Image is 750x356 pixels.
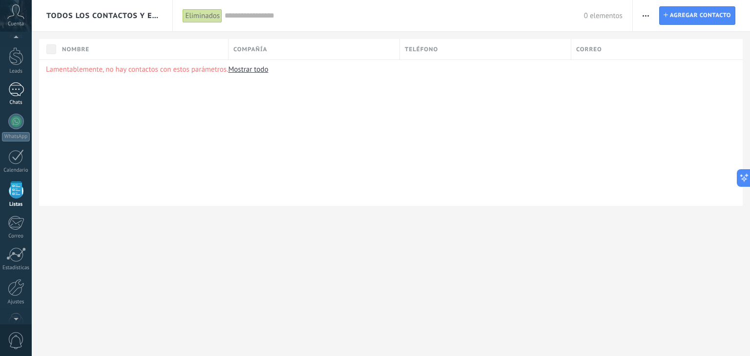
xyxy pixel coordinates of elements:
[46,11,159,20] span: Todos los contactos y empresas
[576,45,602,54] span: Correo
[8,21,24,27] span: Cuenta
[183,9,222,23] div: Eliminados
[233,45,267,54] span: Compañía
[2,265,30,271] div: Estadísticas
[2,233,30,239] div: Correo
[2,132,30,141] div: WhatsApp
[2,299,30,305] div: Ajustes
[2,167,30,174] div: Calendario
[228,65,268,74] a: Mostrar todo
[46,65,736,74] p: Lamentablemente, no hay contactos con estos parámetros.
[2,201,30,208] div: Listas
[659,6,735,25] a: Agregar contacto
[405,45,438,54] span: Teléfono
[62,45,89,54] span: Nombre
[639,6,653,25] button: Más
[2,99,30,106] div: Chats
[670,7,731,24] span: Agregar contacto
[584,11,623,20] span: 0 elementos
[2,68,30,75] div: Leads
